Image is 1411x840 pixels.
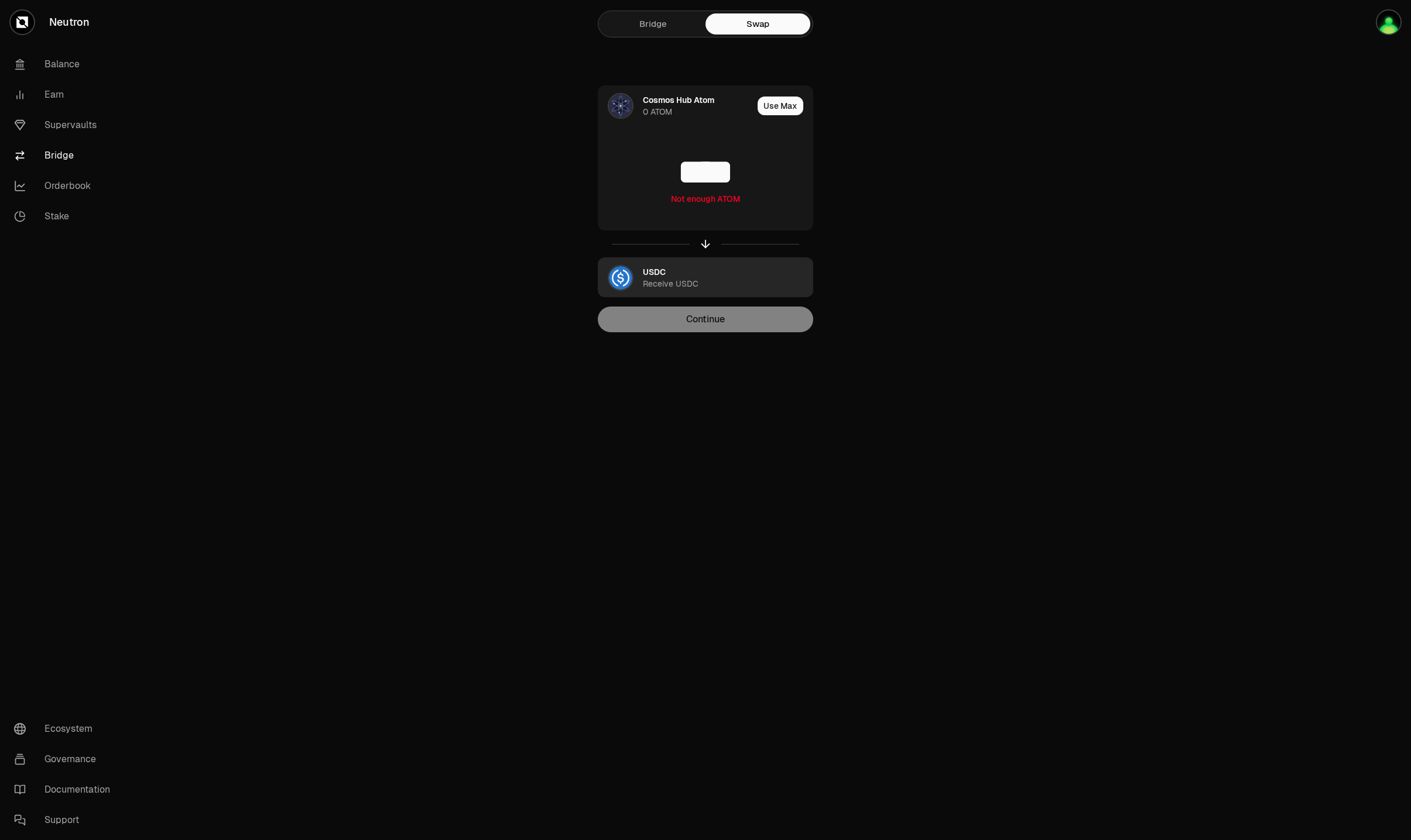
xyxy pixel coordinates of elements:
a: Governance [5,744,126,774]
div: 0 ATOM [643,106,672,118]
button: USDC LogoUSDCReceive USDC [598,258,813,298]
a: Earn [5,80,126,110]
div: ATOM LogoCosmos Hub Atom0 ATOM [598,86,753,126]
a: Swap [705,13,810,35]
img: ATOM Logo [609,94,632,118]
a: Balance [5,49,126,80]
div: USDC LogoUSDCReceive USDC [598,258,761,298]
button: Use Max [758,97,803,115]
div: Cosmos Hub Atom [643,94,714,106]
a: Bridge [5,140,126,171]
a: Support [5,805,126,835]
a: Ecosystem [5,714,126,744]
a: Documentation [5,774,126,805]
a: Orderbook [5,171,126,201]
div: Receive USDC [643,278,698,290]
a: Stake [5,201,126,232]
div: Not enough ATOM [671,193,740,205]
a: Bridge [601,13,705,35]
a: Supervaults [5,110,126,140]
img: USDC Logo [609,266,632,290]
img: Oldbloom [1377,11,1400,34]
div: USDC [643,266,666,278]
